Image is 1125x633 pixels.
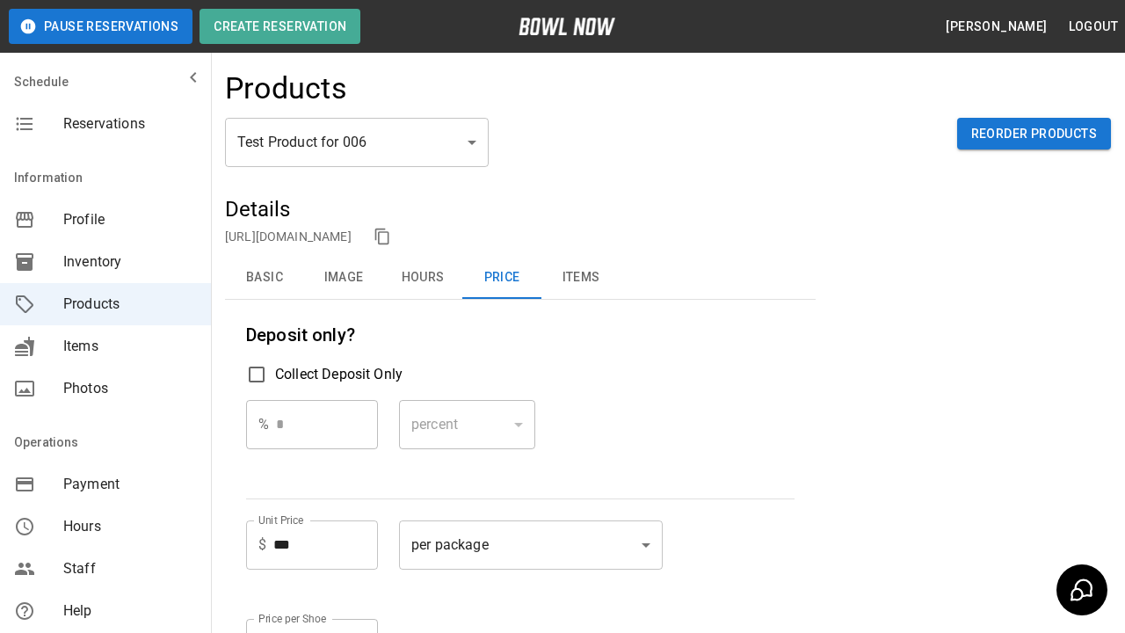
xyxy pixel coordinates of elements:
div: basic tabs example [225,257,816,299]
span: Help [63,600,197,622]
span: Products [63,294,197,315]
span: Inventory [63,251,197,273]
span: Items [63,336,197,357]
button: Create Reservation [200,9,360,44]
h4: Products [225,70,347,107]
span: Staff [63,558,197,579]
div: per package [399,520,663,570]
div: Test Product for 006 [225,118,489,167]
button: Hours [383,257,462,299]
span: Profile [63,209,197,230]
span: Reservations [63,113,197,135]
span: Payment [63,474,197,495]
button: copy link [369,223,396,250]
button: Reorder Products [957,118,1111,150]
img: logo [519,18,615,35]
button: Image [304,257,383,299]
button: Basic [225,257,304,299]
button: [PERSON_NAME] [939,11,1054,43]
h6: Deposit only? [246,321,795,349]
span: Photos [63,378,197,399]
button: Pause Reservations [9,9,192,44]
button: Logout [1062,11,1125,43]
button: Price [462,257,541,299]
p: $ [258,535,266,556]
h5: Details [225,195,816,223]
span: Collect Deposit Only [275,364,403,385]
span: Hours [63,516,197,537]
button: Items [541,257,621,299]
p: % [258,414,269,435]
a: [URL][DOMAIN_NAME] [225,229,352,244]
div: percent [399,400,535,449]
